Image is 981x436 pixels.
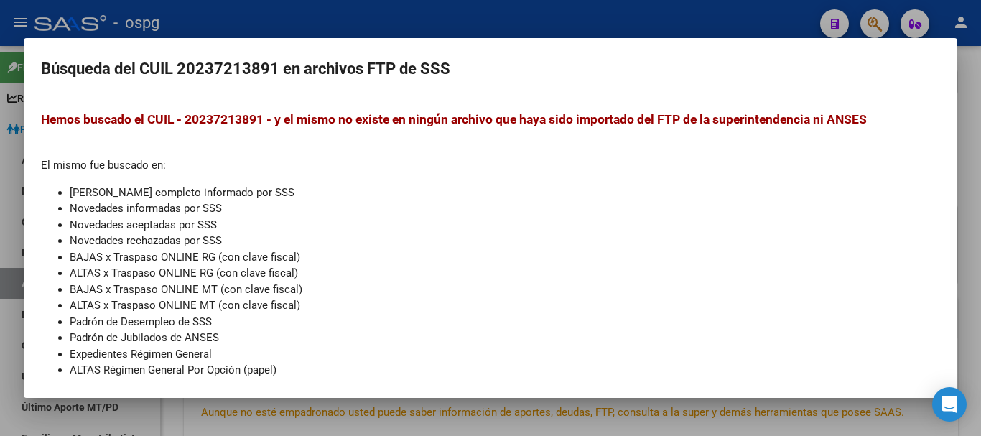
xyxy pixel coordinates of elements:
[70,233,940,249] li: Novedades rechazadas por SSS
[70,346,940,363] li: Expedientes Régimen General
[70,217,940,233] li: Novedades aceptadas por SSS
[41,112,867,126] span: Hemos buscado el CUIL - 20237213891 - y el mismo no existe en ningún archivo que haya sido import...
[41,55,940,83] h2: Búsqueda del CUIL 20237213891 en archivos FTP de SSS
[932,387,967,422] div: Open Intercom Messenger
[70,265,940,282] li: ALTAS x Traspaso ONLINE RG (con clave fiscal)
[70,330,940,346] li: Padrón de Jubilados de ANSES
[70,200,940,217] li: Novedades informadas por SSS
[70,314,940,330] li: Padrón de Desempleo de SSS
[70,362,940,379] li: ALTAS Régimen General Por Opción (papel)
[70,249,940,266] li: BAJAS x Traspaso ONLINE RG (con clave fiscal)
[70,297,940,314] li: ALTAS x Traspaso ONLINE MT (con clave fiscal)
[70,185,940,201] li: [PERSON_NAME] completo informado por SSS
[70,379,940,395] li: BAJAS Régimen General Por Opción (papel)
[70,282,940,298] li: BAJAS x Traspaso ONLINE MT (con clave fiscal)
